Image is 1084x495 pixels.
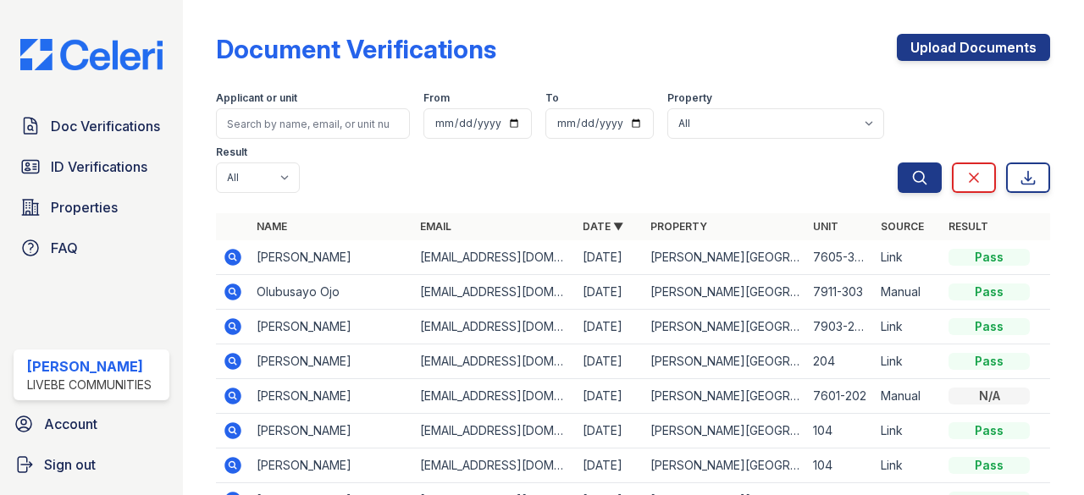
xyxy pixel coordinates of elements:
span: Account [44,414,97,434]
td: [DATE] [576,240,644,275]
td: 7605-302 [806,240,874,275]
div: N/A [948,388,1030,404]
div: Document Verifications [216,34,496,64]
a: Source [881,220,924,233]
label: To [545,91,559,105]
td: [PERSON_NAME] [250,448,412,483]
td: [EMAIL_ADDRESS][DOMAIN_NAME] [413,344,576,379]
td: [DATE] [576,344,644,379]
td: 104 [806,414,874,448]
td: [PERSON_NAME][GEOGRAPHIC_DATA] [644,414,806,448]
td: Link [874,310,942,344]
td: [PERSON_NAME] [250,344,412,379]
td: Link [874,448,942,483]
span: Sign out [44,454,96,475]
td: [EMAIL_ADDRESS][DOMAIN_NAME] [413,240,576,275]
td: [EMAIL_ADDRESS][DOMAIN_NAME] [413,275,576,310]
td: [PERSON_NAME][GEOGRAPHIC_DATA] [644,310,806,344]
a: Result [948,220,988,233]
a: Upload Documents [897,34,1050,61]
td: [DATE] [576,275,644,310]
td: [DATE] [576,379,644,414]
a: Unit [813,220,838,233]
div: Pass [948,283,1030,300]
a: Account [7,407,176,441]
td: 7903-202 [806,310,874,344]
td: [PERSON_NAME] [250,414,412,448]
td: [DATE] [576,414,644,448]
label: Result [216,146,247,159]
a: Date ▼ [583,220,623,233]
div: [PERSON_NAME] [27,356,152,377]
td: Link [874,344,942,379]
td: Manual [874,379,942,414]
a: Name [257,220,287,233]
td: [DATE] [576,310,644,344]
input: Search by name, email, or unit number [216,108,410,139]
span: FAQ [51,238,78,258]
td: 204 [806,344,874,379]
img: CE_Logo_Blue-a8612792a0a2168367f1c8372b55b34899dd931a85d93a1a3d3e32e68fde9ad4.png [7,39,176,71]
td: [PERSON_NAME] [250,379,412,414]
a: Properties [14,190,169,224]
div: Pass [948,353,1030,370]
td: [PERSON_NAME][GEOGRAPHIC_DATA] [644,344,806,379]
div: Pass [948,422,1030,439]
td: Manual [874,275,942,310]
label: Property [667,91,712,105]
div: Pass [948,249,1030,266]
td: [PERSON_NAME][GEOGRAPHIC_DATA] [644,448,806,483]
label: From [423,91,450,105]
div: LiveBe Communities [27,377,152,393]
td: [DATE] [576,448,644,483]
span: Properties [51,197,118,217]
td: Link [874,240,942,275]
td: [PERSON_NAME][GEOGRAPHIC_DATA] [644,275,806,310]
td: 7601-202 [806,379,874,414]
td: [EMAIL_ADDRESS][DOMAIN_NAME] [413,414,576,448]
td: [PERSON_NAME][GEOGRAPHIC_DATA] [644,379,806,414]
td: Link [874,414,942,448]
td: [EMAIL_ADDRESS][DOMAIN_NAME] [413,448,576,483]
td: [EMAIL_ADDRESS][DOMAIN_NAME] [413,310,576,344]
td: 104 [806,448,874,483]
span: ID Verifications [51,157,147,177]
td: Olubusayo Ojo [250,275,412,310]
td: [EMAIL_ADDRESS][DOMAIN_NAME] [413,379,576,414]
a: ID Verifications [14,150,169,184]
div: Pass [948,457,1030,474]
td: 7911-303 [806,275,874,310]
td: [PERSON_NAME][GEOGRAPHIC_DATA] [644,240,806,275]
a: FAQ [14,231,169,265]
span: Doc Verifications [51,116,160,136]
td: [PERSON_NAME] [250,240,412,275]
td: [PERSON_NAME] [250,310,412,344]
a: Sign out [7,448,176,481]
label: Applicant or unit [216,91,297,105]
a: Property [650,220,707,233]
a: Doc Verifications [14,109,169,143]
a: Email [420,220,451,233]
div: Pass [948,318,1030,335]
